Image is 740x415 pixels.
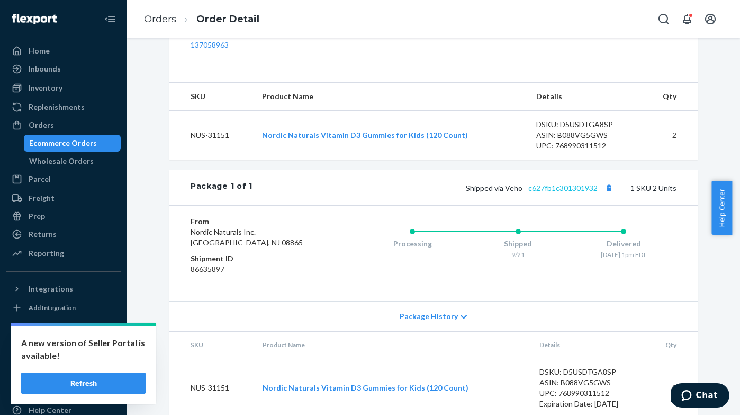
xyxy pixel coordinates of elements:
div: Expiration Date: [DATE] [539,399,639,409]
div: UPC: 768990311512 [539,388,639,399]
a: Inbounds [6,60,121,77]
a: c627fb1c301301932 [528,183,598,192]
a: Home [6,42,121,59]
button: Integrations [6,280,121,297]
button: Copy tracking number [602,181,616,195]
div: Parcel [29,174,51,184]
ol: breadcrumbs [136,4,268,35]
button: Open account menu [700,8,721,30]
a: Order Detail [196,13,259,25]
div: Wholesale Orders [29,156,94,166]
div: Freight [29,193,55,204]
th: Details [528,83,644,111]
button: Talk to Support [6,384,121,401]
div: Package 1 of 1 [191,181,252,195]
th: Product Name [254,332,531,358]
a: Prep [6,208,121,225]
p: A new version of Seller Portal is available! [21,337,146,362]
div: Replenishments [29,102,85,112]
div: UPC: 768990311512 [536,140,636,151]
div: Inventory [29,83,62,93]
div: Orders [29,120,54,130]
div: DSKU: D5USDTGA8SP [539,367,639,377]
div: ASIN: B088VG5GWS [536,130,636,140]
div: Integrations [29,284,73,294]
td: NUS-31151 [169,111,254,160]
a: Orders [144,13,176,25]
button: Refresh [21,373,146,394]
div: ASIN: B088VG5GWS [539,377,639,388]
a: Replenishments [6,99,121,116]
button: Help Center [711,181,732,235]
div: Shipped [465,239,571,249]
span: Nordic Naturals Inc. [GEOGRAPHIC_DATA], NJ 08865 [191,227,303,247]
div: Returns [29,229,57,240]
th: SKU [169,83,254,111]
div: 9/21 [465,250,571,259]
a: Settings [6,366,121,383]
a: Reporting [6,245,121,262]
div: Prep [29,211,45,222]
div: [DATE] 1pm EDT [571,250,676,259]
th: Details [531,332,647,358]
div: Reporting [29,248,64,259]
div: Add Integration [29,303,76,312]
button: Open Search Box [653,8,674,30]
button: Close Navigation [100,8,121,30]
div: Ecommerce Orders [29,138,97,148]
div: Processing [359,239,465,249]
a: Inventory [6,80,121,96]
iframe: Opens a widget where you can chat to one of our agents [671,383,729,410]
th: Product Name [254,83,528,111]
button: Fast Tags [6,328,121,345]
dd: 86635897 [191,264,317,275]
a: Returns [6,226,121,243]
th: Qty [647,332,698,358]
th: Qty [644,83,698,111]
a: Add Fast Tag [6,349,121,361]
div: Inbounds [29,64,61,74]
a: Add Integration [6,302,121,314]
a: Ecommerce Orders [24,135,121,152]
a: Nordic Naturals Vitamin D3 Gummies for Kids (120 Count) [262,130,468,139]
th: SKU [169,332,254,358]
dt: From [191,216,317,227]
span: Package History [400,311,458,322]
dt: Shipment ID [191,253,317,264]
div: Delivered [571,239,676,249]
a: Freight [6,190,121,207]
a: 137058963 [191,40,229,49]
a: Nordic Naturals Vitamin D3 Gummies for Kids (120 Count) [263,383,468,392]
img: Flexport logo [12,14,57,24]
div: 1 SKU 2 Units [252,181,676,195]
div: Home [29,46,50,56]
a: Parcel [6,171,121,188]
button: Open notifications [676,8,698,30]
td: 2 [644,111,698,160]
div: DSKU: D5USDTGA8SP [536,119,636,130]
a: Wholesale Orders [24,153,121,170]
span: Shipped via Veho [466,183,616,192]
a: Orders [6,117,121,134]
